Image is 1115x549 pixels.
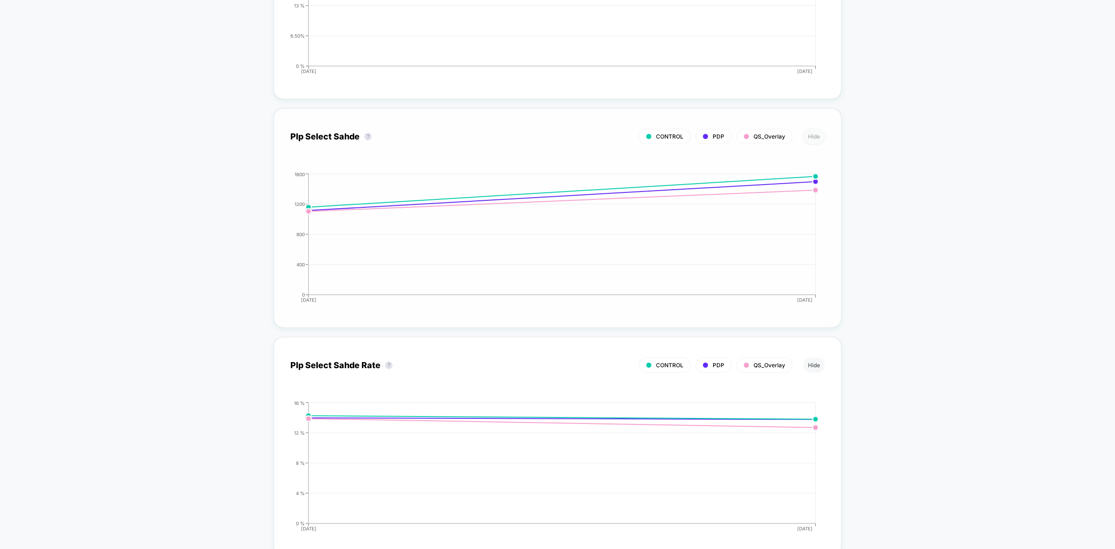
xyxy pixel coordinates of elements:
[797,526,813,531] tspan: [DATE]
[364,133,372,140] button: ?
[294,400,305,405] tspan: 16 %
[301,68,316,74] tspan: [DATE]
[302,291,305,297] tspan: 0
[290,33,305,38] tspan: 6.50%
[797,297,813,303] tspan: [DATE]
[281,172,815,311] div: CUSTOM_1
[713,362,724,369] span: PDP
[385,362,393,369] button: ?
[296,231,305,237] tspan: 800
[713,133,724,140] span: PDP
[295,201,305,206] tspan: 1200
[301,297,316,303] tspan: [DATE]
[656,133,683,140] span: CONTROL
[803,357,825,373] button: Hide
[754,362,785,369] span: QS_Overlay
[296,490,305,496] tspan: 4 %
[296,261,305,267] tspan: 400
[656,362,683,369] span: CONTROL
[803,129,825,144] button: Hide
[294,2,305,8] tspan: 13 %
[295,171,305,177] tspan: 1600
[301,526,316,531] tspan: [DATE]
[296,460,305,465] tspan: 8 %
[296,520,305,526] tspan: 0 %
[296,63,305,68] tspan: 0 %
[797,68,813,74] tspan: [DATE]
[294,430,305,435] tspan: 12 %
[281,400,815,540] div: CUSTOM_1_RATE
[754,133,785,140] span: QS_Overlay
